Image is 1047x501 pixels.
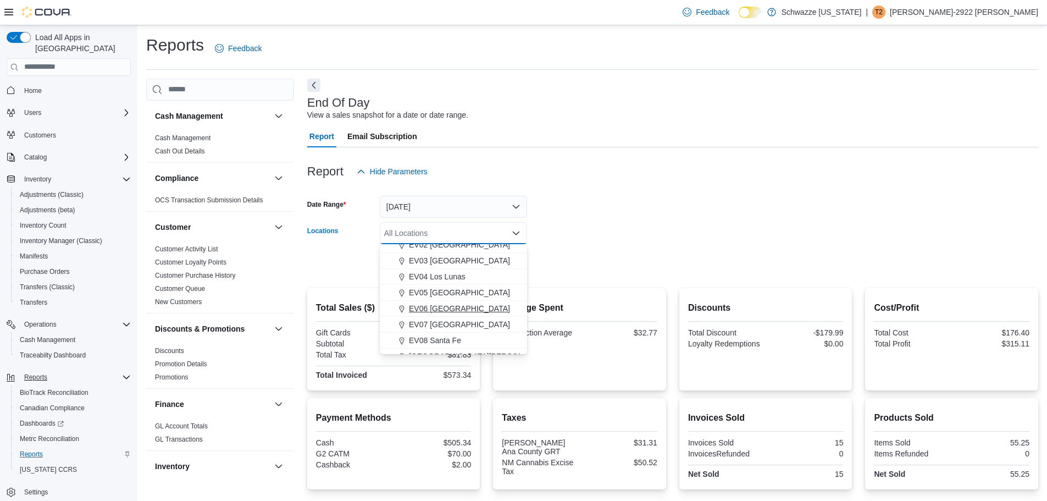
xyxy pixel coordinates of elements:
[20,84,46,97] a: Home
[11,431,135,447] button: Metrc Reconciliation
[954,470,1029,478] div: 55.25
[380,196,527,218] button: [DATE]
[146,34,204,56] h1: Reports
[11,279,135,295] button: Transfers (Classic)
[15,401,131,415] span: Canadian Compliance
[15,219,131,232] span: Inventory Count
[272,109,285,123] button: Cash Management
[396,449,471,458] div: $70.00
[768,438,843,447] div: 15
[24,108,41,117] span: Users
[396,350,471,359] div: $81.83
[155,222,270,233] button: Customer
[155,147,205,155] a: Cash Out Details
[155,284,205,293] span: Customer Queue
[20,252,48,261] span: Manifests
[15,448,47,461] a: Reports
[2,105,135,120] button: Users
[155,285,205,293] a: Customer Queue
[272,221,285,234] button: Customer
[20,151,131,164] span: Catalog
[20,267,70,276] span: Purchase Orders
[2,484,135,500] button: Settings
[316,350,391,359] div: Total Tax
[15,386,131,399] span: BioTrack Reconciliation
[409,287,510,298] span: EV05 [GEOGRAPHIC_DATA]
[20,151,51,164] button: Catalog
[155,258,226,267] span: Customer Loyalty Points
[582,328,657,337] div: $32.77
[409,239,510,250] span: EV02 [GEOGRAPHIC_DATA]
[15,349,131,362] span: Traceabilty Dashboard
[155,298,202,306] span: New Customers
[890,5,1038,19] p: [PERSON_NAME]-2922 [PERSON_NAME]
[409,271,466,282] span: EV04 Los Lunas
[409,319,510,330] span: EV07 [GEOGRAPHIC_DATA]
[688,411,844,425] h2: Invoices Sold
[2,172,135,187] button: Inventory
[502,328,577,337] div: Transaction Average
[15,401,89,415] a: Canadian Compliance
[11,218,135,233] button: Inventory Count
[155,435,203,444] span: GL Transactions
[688,438,763,447] div: Invoices Sold
[11,416,135,431] a: Dashboards
[409,335,461,346] span: EV08 Santa Fe
[20,128,131,142] span: Customers
[155,272,236,279] a: Customer Purchase History
[582,438,657,447] div: $31.31
[155,346,184,355] span: Discounts
[15,280,131,294] span: Transfers (Classic)
[24,153,47,162] span: Catalog
[155,399,184,410] h3: Finance
[15,417,131,430] span: Dashboards
[15,250,131,263] span: Manifests
[307,200,346,209] label: Date Range
[15,234,107,247] a: Inventory Manager (Classic)
[768,449,843,458] div: 0
[11,348,135,363] button: Traceabilty Dashboard
[15,234,131,247] span: Inventory Manager (Classic)
[24,488,48,497] span: Settings
[380,253,527,269] button: EV03 [GEOGRAPHIC_DATA]
[20,190,84,199] span: Adjustments (Classic)
[768,328,843,337] div: -$179.99
[155,196,263,205] span: OCS Transaction Submission Details
[20,371,52,384] button: Reports
[11,295,135,310] button: Transfers
[688,301,844,315] h2: Discounts
[15,432,131,445] span: Metrc Reconciliation
[954,328,1029,337] div: $176.40
[768,339,843,348] div: $0.00
[228,43,262,54] span: Feedback
[155,147,205,156] span: Cash Out Details
[24,175,51,184] span: Inventory
[11,202,135,218] button: Adjustments (beta)
[24,320,57,329] span: Operations
[20,450,43,459] span: Reports
[874,411,1029,425] h2: Products Sold
[11,400,135,416] button: Canadian Compliance
[20,388,88,397] span: BioTrack Reconciliation
[20,351,86,360] span: Traceabilty Dashboard
[20,298,47,307] span: Transfers
[155,245,218,254] span: Customer Activity List
[380,301,527,317] button: EV06 [GEOGRAPHIC_DATA]
[11,233,135,249] button: Inventory Manager (Classic)
[272,322,285,335] button: Discounts & Promotions
[866,5,868,19] p: |
[155,323,270,334] button: Discounts & Promotions
[20,318,61,331] button: Operations
[31,32,131,54] span: Load All Apps in [GEOGRAPHIC_DATA]
[688,449,763,458] div: InvoicesRefunded
[155,173,198,184] h3: Compliance
[15,250,52,263] a: Manifests
[20,419,64,428] span: Dashboards
[155,373,189,382] span: Promotions
[20,485,131,499] span: Settings
[875,5,883,19] span: T2
[316,411,472,425] h2: Payment Methods
[954,438,1029,447] div: 55.25
[502,438,577,456] div: [PERSON_NAME] Ana County GRT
